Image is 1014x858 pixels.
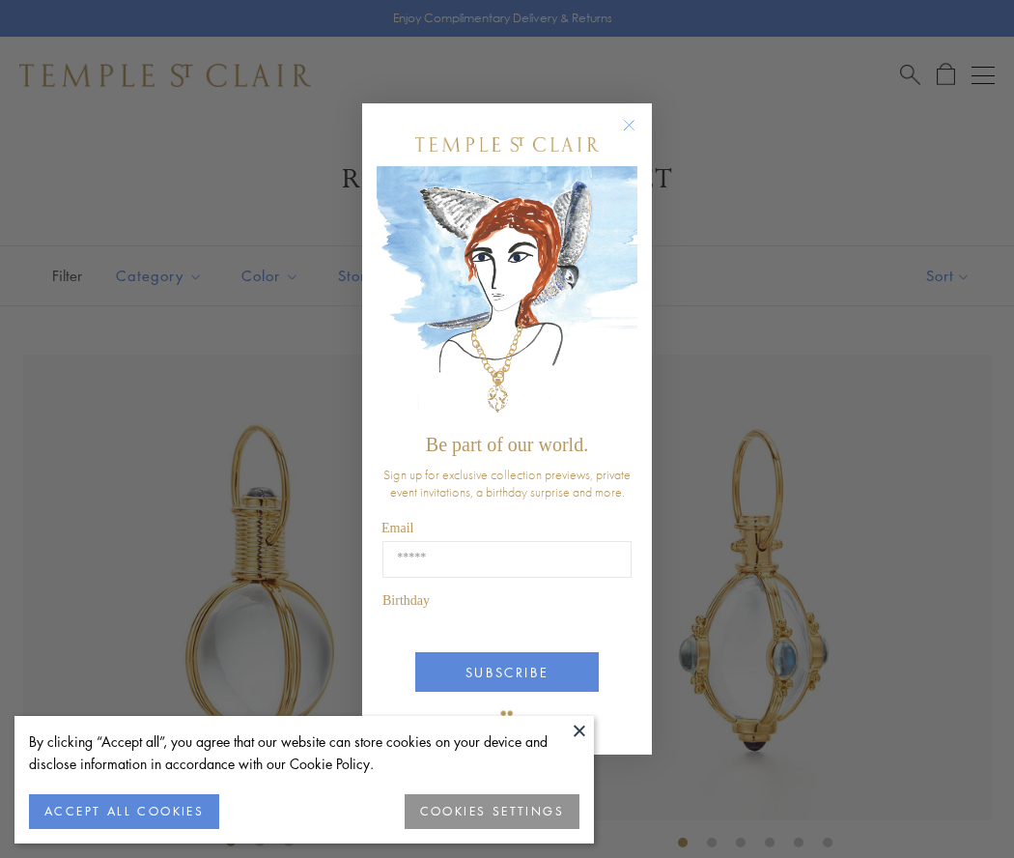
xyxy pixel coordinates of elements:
span: Birthday [382,593,430,608]
div: By clicking “Accept all”, you agree that our website can store cookies on your device and disclos... [29,730,579,775]
button: COOKIES SETTINGS [405,794,579,829]
button: SUBSCRIBE [415,652,599,692]
button: Close dialog [627,123,651,147]
span: Email [381,521,413,535]
img: Temple St. Clair [415,137,599,152]
span: Be part of our world. [426,434,588,455]
input: Email [382,541,632,578]
img: c4a9eb12-d91a-4d4a-8ee0-386386f4f338.jpeg [377,166,637,424]
span: Sign up for exclusive collection previews, private event invitations, a birthday surprise and more. [383,466,631,500]
button: ACCEPT ALL COOKIES [29,794,219,829]
img: TSC [488,697,526,735]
